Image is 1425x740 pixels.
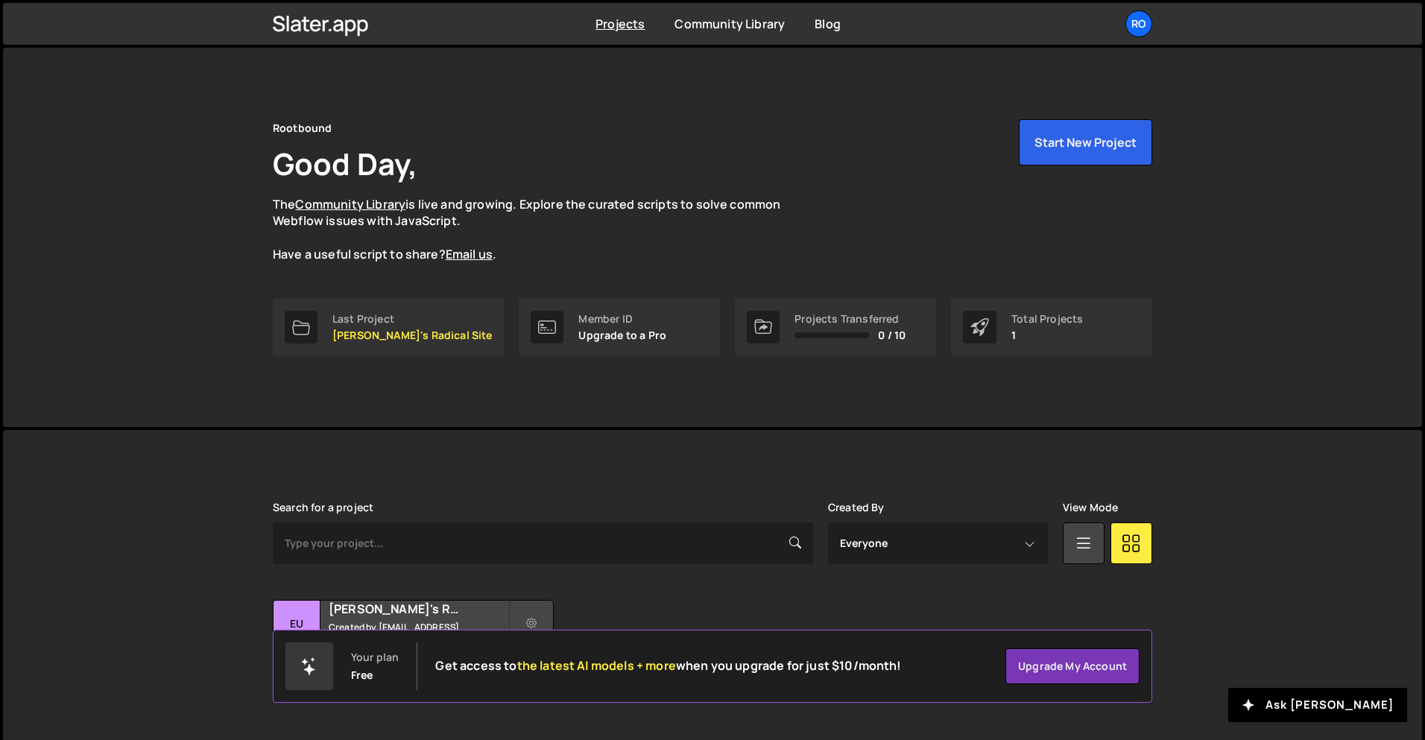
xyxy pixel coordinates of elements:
a: Last Project [PERSON_NAME]'s Radical Site [273,299,504,355]
h1: Good Day, [273,143,417,184]
label: Created By [828,502,885,513]
div: Free [351,669,373,681]
a: Community Library [674,16,785,32]
label: Search for a project [273,502,373,513]
p: [PERSON_NAME]'s Radical Site [332,329,492,341]
h2: Get access to when you upgrade for just $10/month! [435,659,901,673]
span: the latest AI models + more [517,657,676,674]
p: Upgrade to a Pro [578,329,666,341]
div: Projects Transferred [794,313,906,325]
input: Type your project... [273,522,813,564]
button: Ask [PERSON_NAME] [1228,688,1407,722]
h2: [PERSON_NAME]'s Radical Site [329,601,508,617]
label: View Mode [1063,502,1118,513]
div: Member ID [578,313,666,325]
div: Eu [274,601,320,648]
div: Your plan [351,651,399,663]
div: Total Projects [1011,313,1083,325]
a: Community Library [295,196,405,212]
a: Email us [446,246,493,262]
small: Created by [EMAIL_ADDRESS][DOMAIN_NAME] [329,621,508,646]
a: Ro [1125,10,1152,37]
div: Last Project [332,313,492,325]
a: Blog [815,16,841,32]
a: Projects [595,16,645,32]
p: The is live and growing. Explore the curated scripts to solve common Webflow issues with JavaScri... [273,196,809,263]
a: Upgrade my account [1005,648,1140,684]
span: 0 / 10 [878,329,906,341]
p: 1 [1011,329,1083,341]
a: Eu [PERSON_NAME]'s Radical Site Created by [EMAIL_ADDRESS][DOMAIN_NAME] 9 pages, last updated by ... [273,600,554,693]
button: Start New Project [1019,119,1152,165]
div: Rootbound [273,119,332,137]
